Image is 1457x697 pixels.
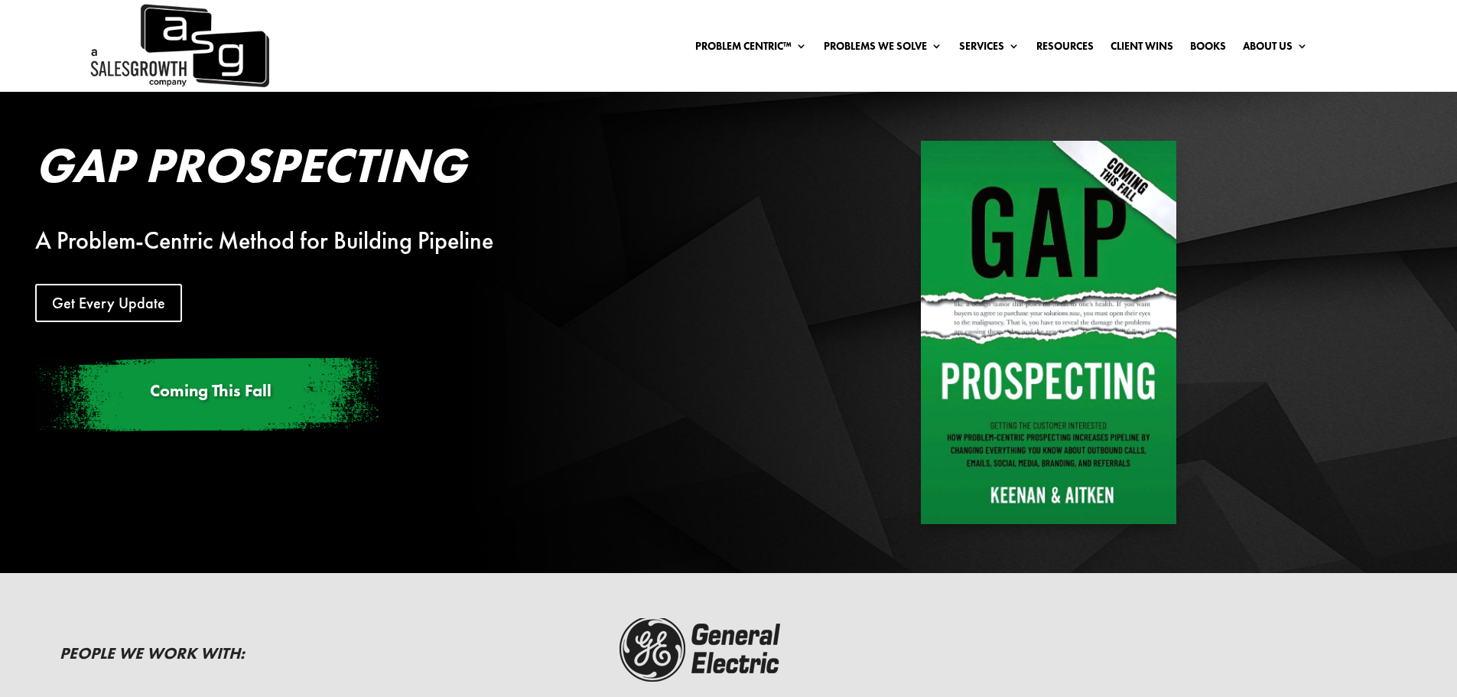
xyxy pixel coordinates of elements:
div: A Problem-Centric Method for Building Pipeline [35,232,753,250]
h2: Gap Prospecting [35,141,753,197]
a: About Us [1243,41,1308,57]
span: Coming This Fall [150,379,272,402]
img: ge-logo-dark [607,611,798,688]
img: Gap Prospecting - Coming This Fall [921,141,1176,524]
a: Books [1190,41,1226,57]
a: Services [959,41,1020,57]
a: Client Wins [1111,41,1173,57]
a: Resources [1036,41,1094,57]
a: Problem Centric™ [695,41,807,57]
a: Get Every Update [35,284,182,322]
a: Problems We Solve [824,41,942,57]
